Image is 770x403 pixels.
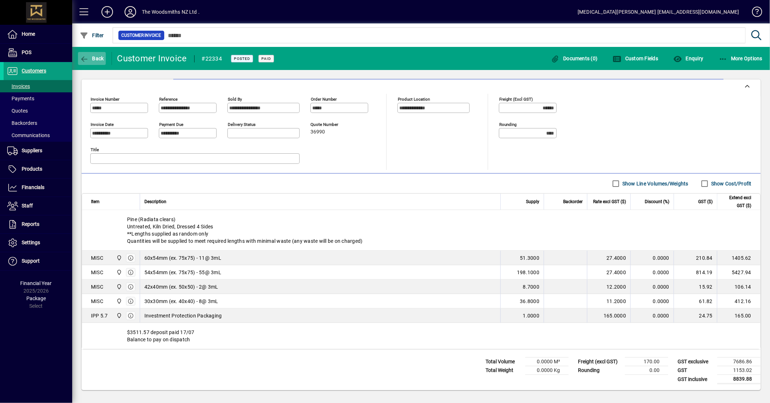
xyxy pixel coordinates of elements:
[159,122,183,127] mat-label: Payment due
[4,142,72,160] a: Suppliers
[159,97,178,102] mat-label: Reference
[674,294,717,308] td: 61.82
[114,283,123,291] span: The Woodsmiths
[80,56,104,61] span: Back
[26,295,46,301] span: Package
[674,308,717,323] td: 24.75
[578,6,739,18] div: [MEDICAL_DATA][PERSON_NAME] [EMAIL_ADDRESS][DOMAIN_NAME]
[525,358,569,366] td: 0.0000 M³
[717,52,765,65] button: More Options
[4,197,72,215] a: Staff
[482,366,525,375] td: Total Weight
[4,234,72,252] a: Settings
[520,298,539,305] span: 36.8000
[114,312,123,320] span: The Woodsmiths
[72,52,112,65] app-page-header-button: Back
[717,375,761,384] td: 8839.88
[21,280,52,286] span: Financial Year
[117,53,187,64] div: Customer Invoice
[630,294,674,308] td: 0.0000
[717,265,760,280] td: 5427.94
[645,198,669,206] span: Discount (%)
[717,280,760,294] td: 106.14
[22,148,42,153] span: Suppliers
[717,308,760,323] td: 165.00
[144,298,218,305] span: 30x30mm (ex. 40x40) - 8@ 3mL
[7,83,30,89] span: Invoices
[674,280,717,294] td: 15.92
[91,198,100,206] span: Item
[621,180,688,187] label: Show Line Volumes/Weights
[671,52,705,65] button: Enquiry
[717,251,760,265] td: 1405.62
[593,198,626,206] span: Rate excl GST ($)
[674,251,717,265] td: 210.84
[520,254,539,262] span: 51.3000
[717,358,761,366] td: 7686.86
[710,180,752,187] label: Show Cost/Profit
[4,117,72,129] a: Backorders
[202,53,222,65] div: #22334
[144,269,221,276] span: 54x54mm (ex. 75x75) - 55@ 3mL
[592,283,626,290] div: 12.2000
[499,122,517,127] mat-label: Rounding
[144,254,221,262] span: 60x54mm (ex. 75x75) - 11@ 3mL
[91,269,103,276] div: MISC
[22,49,31,55] span: POS
[4,252,72,270] a: Support
[673,56,703,61] span: Enquiry
[630,265,674,280] td: 0.0000
[592,312,626,319] div: 165.0000
[310,129,325,135] span: 36990
[4,129,72,141] a: Communications
[22,240,40,245] span: Settings
[482,358,525,366] td: Total Volume
[119,5,142,18] button: Profile
[592,269,626,276] div: 27.4000
[630,251,674,265] td: 0.0000
[722,194,751,210] span: Extend excl GST ($)
[674,366,717,375] td: GST
[22,203,33,209] span: Staff
[747,1,761,25] a: Knowledge Base
[398,97,430,102] mat-label: Product location
[234,56,250,61] span: Posted
[574,358,625,366] td: Freight (excl GST)
[525,366,569,375] td: 0.0000 Kg
[4,215,72,233] a: Reports
[82,323,760,349] div: $3511.57 deposit paid 17/07 Balance to pay on dispatch
[4,80,72,92] a: Invoices
[592,298,626,305] div: 11.2000
[674,265,717,280] td: 814.19
[526,198,539,206] span: Supply
[7,120,37,126] span: Backorders
[144,283,218,290] span: 42x40mm (ex. 50x50) - 2@ 3mL
[630,308,674,323] td: 0.0000
[630,280,674,294] td: 0.0000
[592,254,626,262] div: 27.4000
[4,179,72,197] a: Financials
[4,25,72,43] a: Home
[4,160,72,178] a: Products
[7,108,28,114] span: Quotes
[674,358,717,366] td: GST exclusive
[7,96,34,101] span: Payments
[22,258,40,264] span: Support
[121,32,161,39] span: Customer Invoice
[551,56,598,61] span: Documents (0)
[91,283,103,290] div: MISC
[717,366,761,375] td: 1153.02
[523,283,540,290] span: 8.7000
[4,105,72,117] a: Quotes
[228,122,256,127] mat-label: Delivery status
[611,52,660,65] button: Custom Fields
[114,254,123,262] span: The Woodsmiths
[563,198,583,206] span: Backorder
[574,366,625,375] td: Rounding
[144,198,166,206] span: Description
[717,294,760,308] td: 412.16
[78,52,106,65] button: Back
[142,6,200,18] div: The Woodsmiths NZ Ltd .
[4,44,72,62] a: POS
[22,31,35,37] span: Home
